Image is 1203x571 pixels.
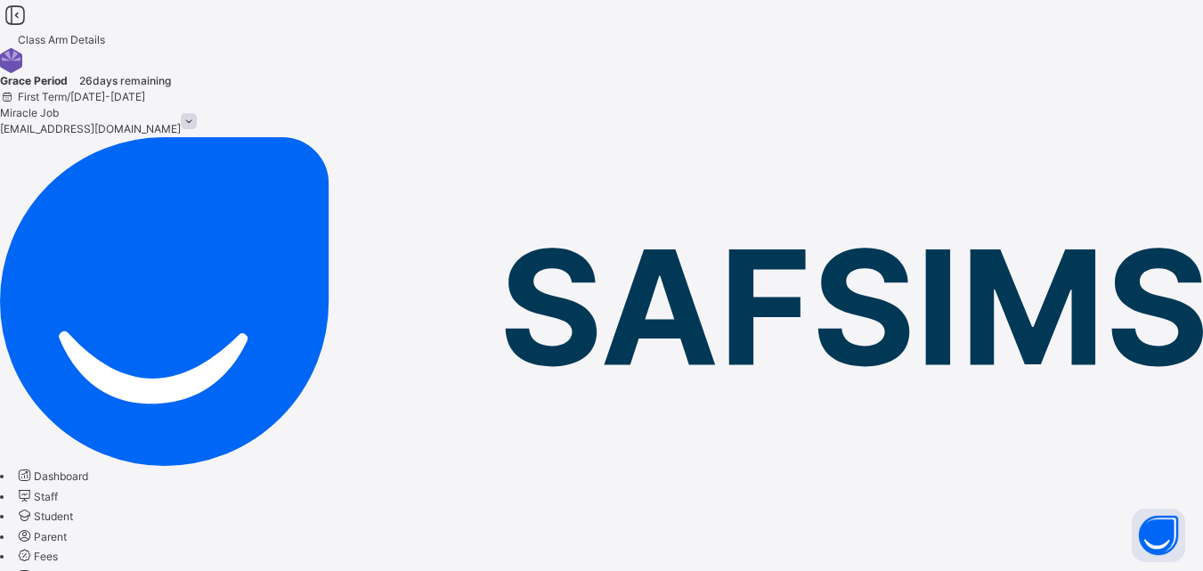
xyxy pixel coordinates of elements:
[15,550,58,563] a: Fees
[15,490,58,503] a: Staff
[34,510,73,523] span: Student
[34,550,58,563] span: Fees
[15,469,88,483] a: Dashboard
[34,530,67,543] span: Parent
[79,74,171,87] span: 26 days remaining
[18,33,105,46] span: Class Arm Details
[34,490,58,503] span: Staff
[15,530,67,543] a: Parent
[34,469,88,483] span: Dashboard
[15,510,73,523] a: Student
[1132,509,1185,562] button: Open asap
